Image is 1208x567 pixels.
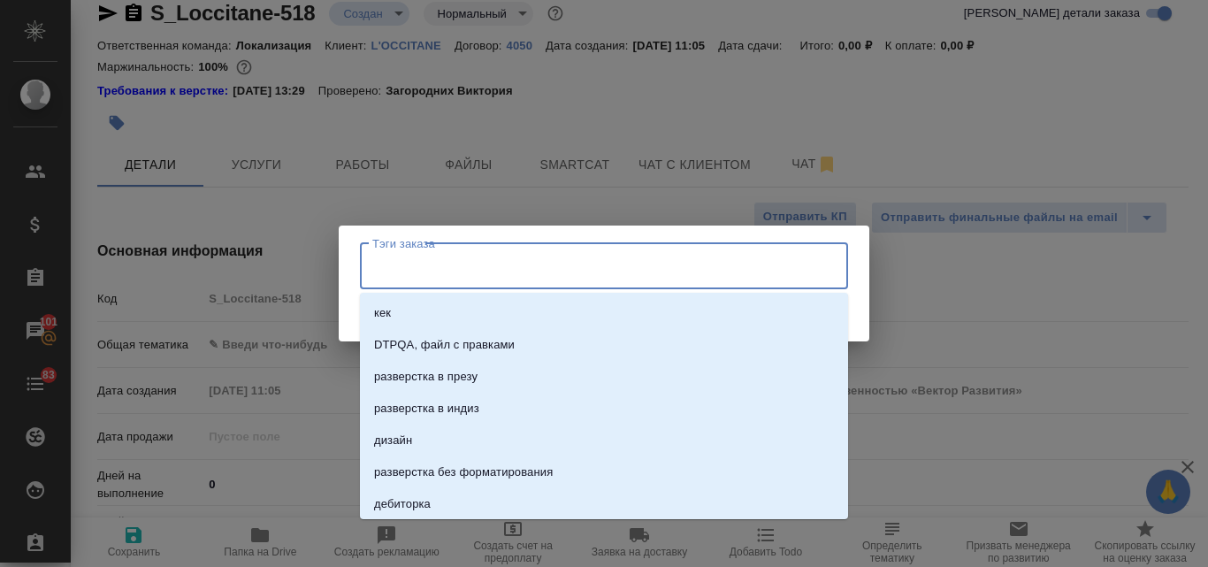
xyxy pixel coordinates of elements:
p: разверстка без форматирования [374,464,553,481]
p: кек [374,304,391,322]
p: разверстка в презу [374,368,478,386]
p: дизайн [374,432,412,449]
p: DTPQA, файл с правками [374,336,515,354]
p: разверстка в индиз [374,400,479,418]
p: дебиторка [374,495,431,513]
